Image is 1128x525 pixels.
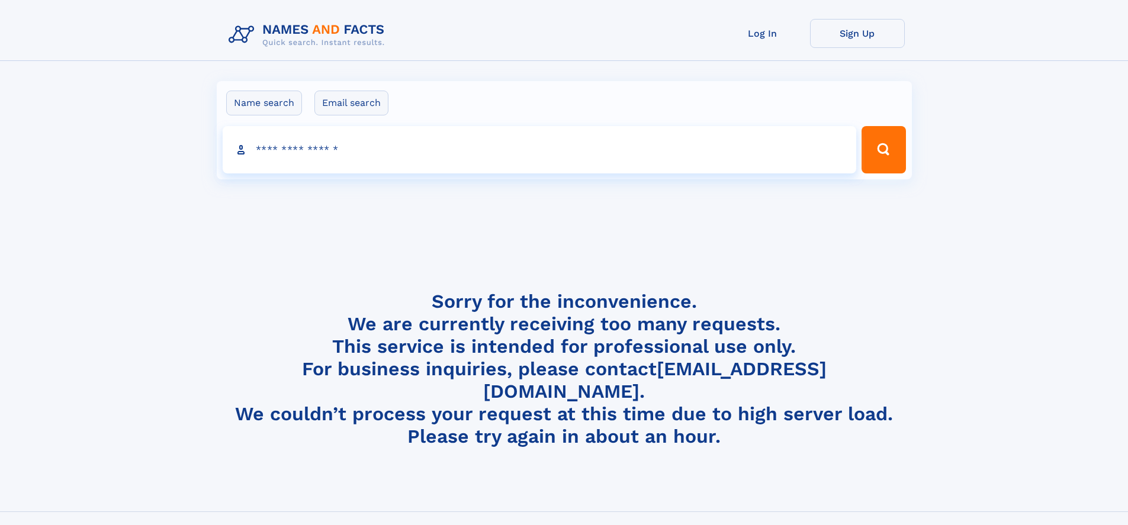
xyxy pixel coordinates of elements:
[224,19,394,51] img: Logo Names and Facts
[715,19,810,48] a: Log In
[862,126,905,173] button: Search Button
[223,126,857,173] input: search input
[314,91,388,115] label: Email search
[224,290,905,448] h4: Sorry for the inconvenience. We are currently receiving too many requests. This service is intend...
[226,91,302,115] label: Name search
[810,19,905,48] a: Sign Up
[483,357,827,402] a: [EMAIL_ADDRESS][DOMAIN_NAME]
